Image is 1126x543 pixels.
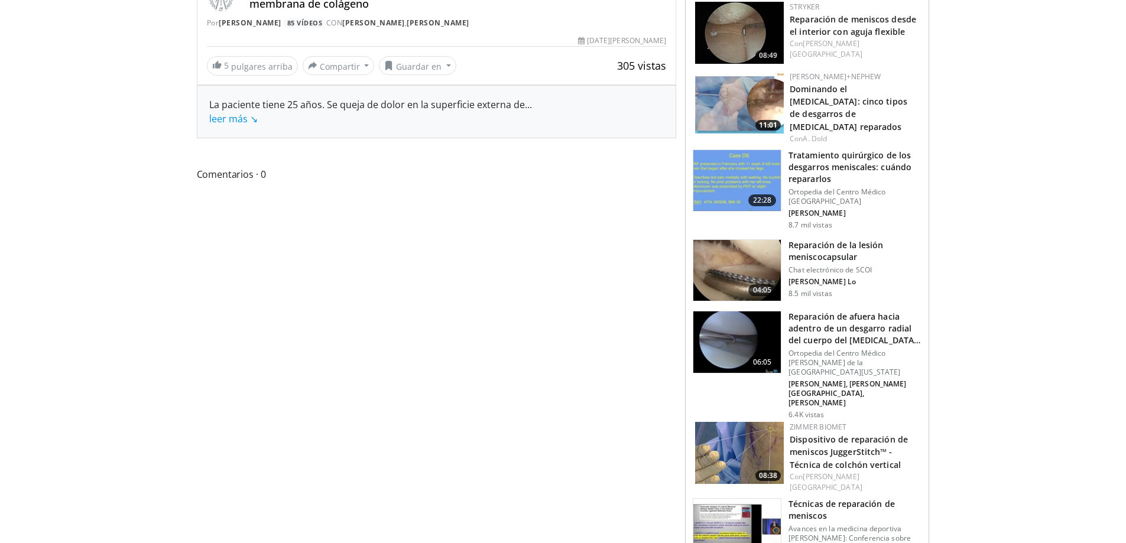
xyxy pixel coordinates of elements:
font: Tratamiento quirúrgico de los desgarros meniscales: cuándo repararlos [788,149,911,184]
font: CON [326,18,343,28]
font: 11:01 [759,120,777,130]
font: , [405,18,407,28]
font: Reparación de afuera hacia adentro de un desgarro radial del cuerpo del [MEDICAL_DATA] lateral [788,311,920,357]
a: A. Dold [803,134,827,144]
a: 5 pulgares arriba [207,56,298,76]
font: 8.7 mil vistas [788,220,832,230]
a: 08:38 [695,422,784,484]
img: 73f26c0b-5ccf-44fc-8ea3-fdebfe20c8f0.150x105_q85_crop-smart_upscale.jpg [693,150,781,212]
a: [PERSON_NAME][GEOGRAPHIC_DATA] [790,472,862,492]
a: Stryker [790,2,819,12]
a: [PERSON_NAME] [219,18,281,28]
font: Con [790,38,803,48]
font: Chat electrónico de SCOI [788,265,872,275]
font: 6.4K vistas [788,409,824,420]
font: [PERSON_NAME] [788,208,846,218]
a: Dominando el [MEDICAL_DATA]: cinco tipos de desgarros de [MEDICAL_DATA] reparados [790,83,907,132]
a: [PERSON_NAME] [342,18,405,28]
font: 85 vídeos [287,18,323,27]
font: Ortopedia del Centro Médico [PERSON_NAME] de la [GEOGRAPHIC_DATA][US_STATE] [788,348,900,377]
a: 11:01 [695,71,784,134]
img: 5c50dd53-e53b-454a-87a4-92858b63ad6f.150x105_q85_crop-smart_upscale.jpg [693,311,781,373]
font: 5 [224,60,229,71]
button: Compartir [303,56,375,75]
button: Guardar en [379,56,456,75]
font: Técnicas de reparación de meniscos [788,498,895,521]
font: 08:38 [759,470,777,480]
font: 06:05 [753,357,772,367]
font: ... [525,98,532,111]
font: 8.5 mil vistas [788,288,832,298]
font: pulgares arriba [231,61,293,72]
font: Compartir [320,61,360,72]
a: 85 vídeos [283,18,326,28]
a: 22:28 Tratamiento quirúrgico de los desgarros meniscales: cuándo repararlos Ortopedia del Centro ... [693,149,921,230]
a: Reparación de meniscos desde el interior con aguja flexible [790,14,916,37]
font: Guardar en [396,61,442,72]
a: leer más ↘ [209,112,258,125]
font: Por [207,18,219,28]
font: Reparación de la lesión meniscocapsular [788,239,883,262]
font: [PERSON_NAME], [PERSON_NAME][GEOGRAPHIC_DATA], [PERSON_NAME] [788,379,906,408]
a: Dispositivo de reparación de meniscos JuggerStitch™ - Técnica de colchón vertical [790,434,908,470]
a: [PERSON_NAME]+Nephew [790,71,881,82]
img: 2a3b4a07-45c8-4c84-84a6-5dfa6e9b1a12.150x105_q85_crop-smart_upscale.jpg [695,422,784,484]
img: 1c2750b8-5e5e-4220-9de8-d61e1844207f.150x105_q85_crop-smart_upscale.jpg [695,2,784,64]
font: Con [790,134,803,144]
a: 04:05 Reparación de la lesión meniscocapsular Chat electrónico de SCOI [PERSON_NAME] Lo 8.5 mil v... [693,239,921,302]
font: 22:28 [753,195,772,205]
font: Ortopedia del Centro Médico [GEOGRAPHIC_DATA] [788,187,885,206]
img: 44c00b1e-3a75-4e34-bb5c-37c6caafe70b.150x105_q85_crop-smart_upscale.jpg [695,71,784,134]
font: Comentarios [197,168,254,181]
font: 305 vistas [617,58,666,73]
a: [PERSON_NAME] [407,18,469,28]
font: [PERSON_NAME] Lo [788,277,856,287]
a: Zimmer Biomet [790,422,846,432]
img: 312821_0003_1.png.150x105_q85_crop-smart_upscale.jpg [693,240,781,301]
font: [DATE][PERSON_NAME] [587,35,666,45]
font: La paciente tiene 25 años. Se queja de dolor en la superficie externa de [209,98,525,111]
a: 06:05 Reparación de afuera hacia adentro de un desgarro radial del cuerpo del [MEDICAL_DATA] late... [693,311,921,420]
font: Con [790,472,803,482]
a: 08:49 [695,2,784,64]
font: 08:49 [759,50,777,60]
font: 04:05 [753,285,772,295]
font: 0 [261,168,266,181]
a: [PERSON_NAME][GEOGRAPHIC_DATA] [790,38,862,59]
